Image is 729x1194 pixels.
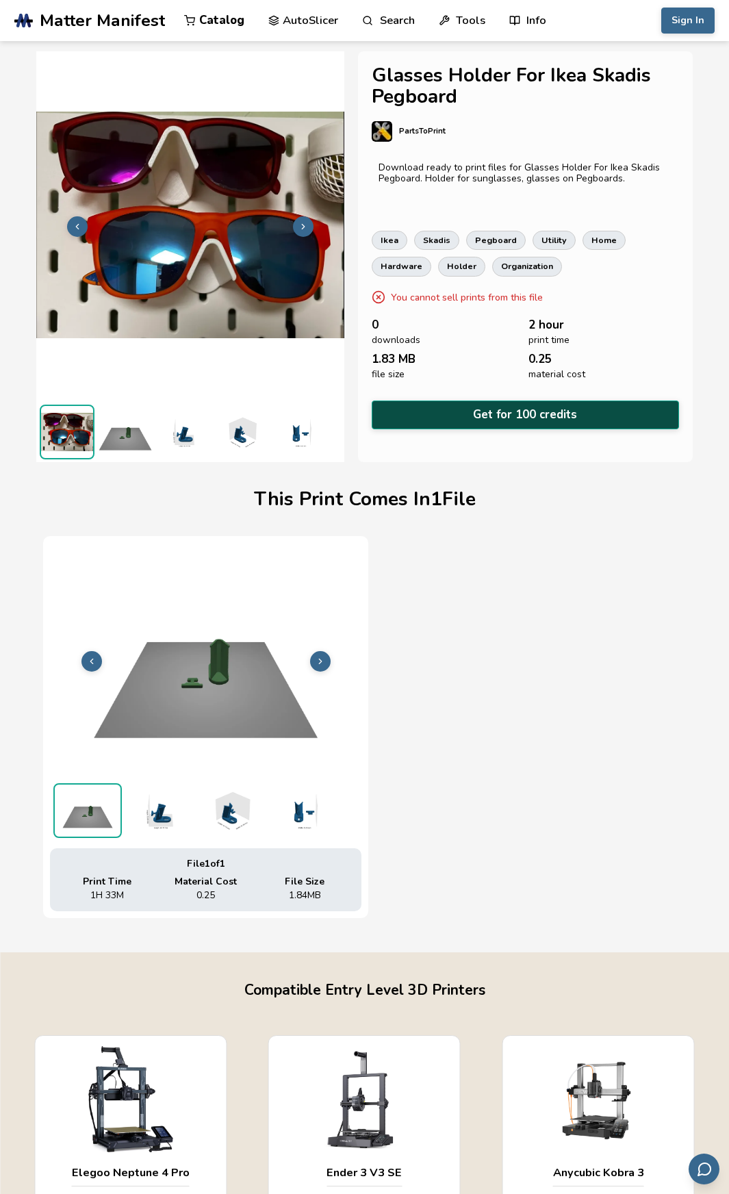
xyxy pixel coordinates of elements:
[372,401,679,429] button: Get for 100 credits
[414,231,459,250] a: skadis
[327,1166,402,1180] h3: Ender 3 V3 SE
[156,405,211,459] img: 1_3D_Dimensions
[583,231,626,250] a: home
[372,65,679,107] h1: Glasses Holder For Ikea Skadis Pegboard
[528,1046,669,1152] img: Anycubic Kobra 3
[391,290,543,305] p: You cannot sell prints from this file
[90,890,124,901] span: 1H 33M
[372,121,392,142] img: PartsToPrint's profile
[196,890,215,901] span: 0.25
[83,876,131,887] span: Print Time
[60,859,351,869] div: File 1 of 1
[528,335,570,346] span: print time
[98,405,153,459] img: 1_Print_Preview
[528,369,585,380] span: material cost
[689,1154,719,1184] button: Send feedback via email
[661,8,715,34] button: Sign In
[372,335,420,346] span: downloads
[289,890,321,901] span: 1.84 MB
[175,876,237,887] span: Material Cost
[466,231,526,250] a: pegboard
[254,489,476,510] h1: This Print Comes In 1 File
[125,783,194,838] img: 1_3D_Dimensions
[372,369,405,380] span: file size
[55,785,120,837] img: 1_Print_Preview
[438,257,485,276] a: holder
[533,231,576,250] a: utility
[72,1166,190,1180] h3: Elegoo Neptune 4 Pro
[60,1046,202,1152] img: Elegoo Neptune 4 Pro
[14,980,715,1001] h2: Compatible Entry Level 3D Printers
[379,162,672,184] p: Download ready to print files for Glasses Holder For Ikea Skadis Pegboard. Holder for sunglasses,...
[285,876,324,887] span: File Size
[197,783,266,838] img: 1_3D_Dimensions
[214,405,269,459] img: 1_3D_Dimensions
[372,231,407,250] a: ikea
[372,121,679,155] a: PartsToPrint's profilePartsToPrint
[269,783,337,838] img: 1_3D_Dimensions
[528,318,564,331] span: 2 hour
[372,257,431,276] a: hardware
[272,405,327,459] img: 1_3D_Dimensions
[372,353,415,366] span: 1.83 MB
[40,11,165,30] span: Matter Manifest
[294,1046,435,1152] img: Ender 3 V3 SE
[372,318,379,331] span: 0
[553,1166,644,1180] h3: Anycubic Kobra 3
[399,124,446,138] p: PartsToPrint
[492,257,562,276] a: organization
[528,353,552,366] span: 0.25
